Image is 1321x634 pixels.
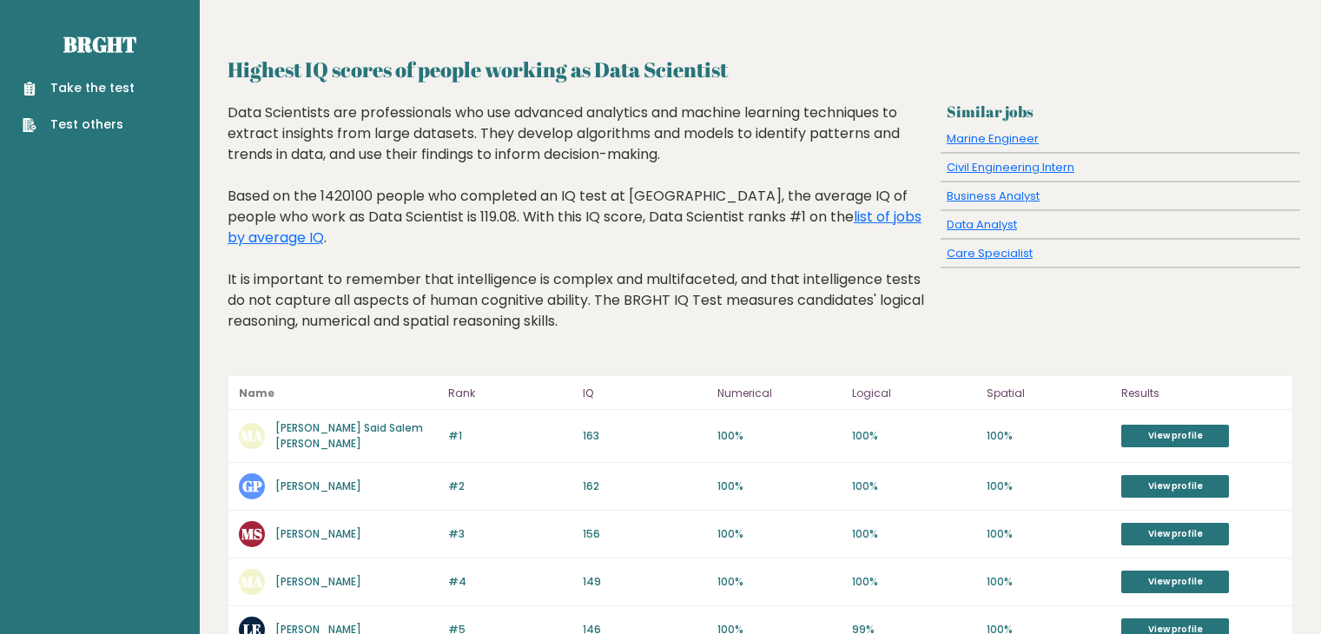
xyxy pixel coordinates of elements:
p: Logical [852,383,976,404]
p: Results [1121,383,1282,404]
p: 156 [583,526,707,542]
a: View profile [1121,425,1229,447]
b: Name [239,386,274,400]
a: Business Analyst [947,188,1040,204]
h2: Highest IQ scores of people working as Data Scientist [228,54,1293,85]
a: list of jobs by average IQ [228,207,921,248]
p: #4 [448,574,572,590]
p: #1 [448,428,572,444]
p: 100% [717,574,842,590]
p: #2 [448,479,572,494]
p: 162 [583,479,707,494]
p: 100% [987,526,1111,542]
a: Care Specialist [947,245,1033,261]
div: Data Scientists are professionals who use advanced analytics and machine learning techniques to e... [228,102,934,358]
text: MA [241,571,263,591]
p: 100% [987,479,1111,494]
p: Spatial [987,383,1111,404]
text: MS [241,524,262,544]
a: [PERSON_NAME] [275,526,361,541]
a: Data Analyst [947,216,1017,233]
a: [PERSON_NAME] Said Salem [PERSON_NAME] [275,420,423,451]
p: 100% [717,526,842,542]
p: 100% [717,428,842,444]
p: 100% [852,479,976,494]
a: View profile [1121,571,1229,593]
p: 100% [717,479,842,494]
a: Take the test [23,79,135,97]
p: 100% [987,574,1111,590]
a: Brght [63,30,136,58]
p: 100% [852,428,976,444]
a: Marine Engineer [947,130,1039,147]
text: MA [241,426,263,446]
a: Test others [23,116,135,134]
a: View profile [1121,523,1229,545]
p: 100% [852,574,976,590]
a: [PERSON_NAME] [275,574,361,589]
p: Rank [448,383,572,404]
p: IQ [583,383,707,404]
a: View profile [1121,475,1229,498]
a: Civil Engineering Intern [947,159,1074,175]
p: Numerical [717,383,842,404]
p: 100% [987,428,1111,444]
p: #3 [448,526,572,542]
a: [PERSON_NAME] [275,479,361,493]
p: 163 [583,428,707,444]
p: 100% [852,526,976,542]
h3: Similar jobs [947,102,1293,121]
text: GP [242,476,262,496]
p: 149 [583,574,707,590]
